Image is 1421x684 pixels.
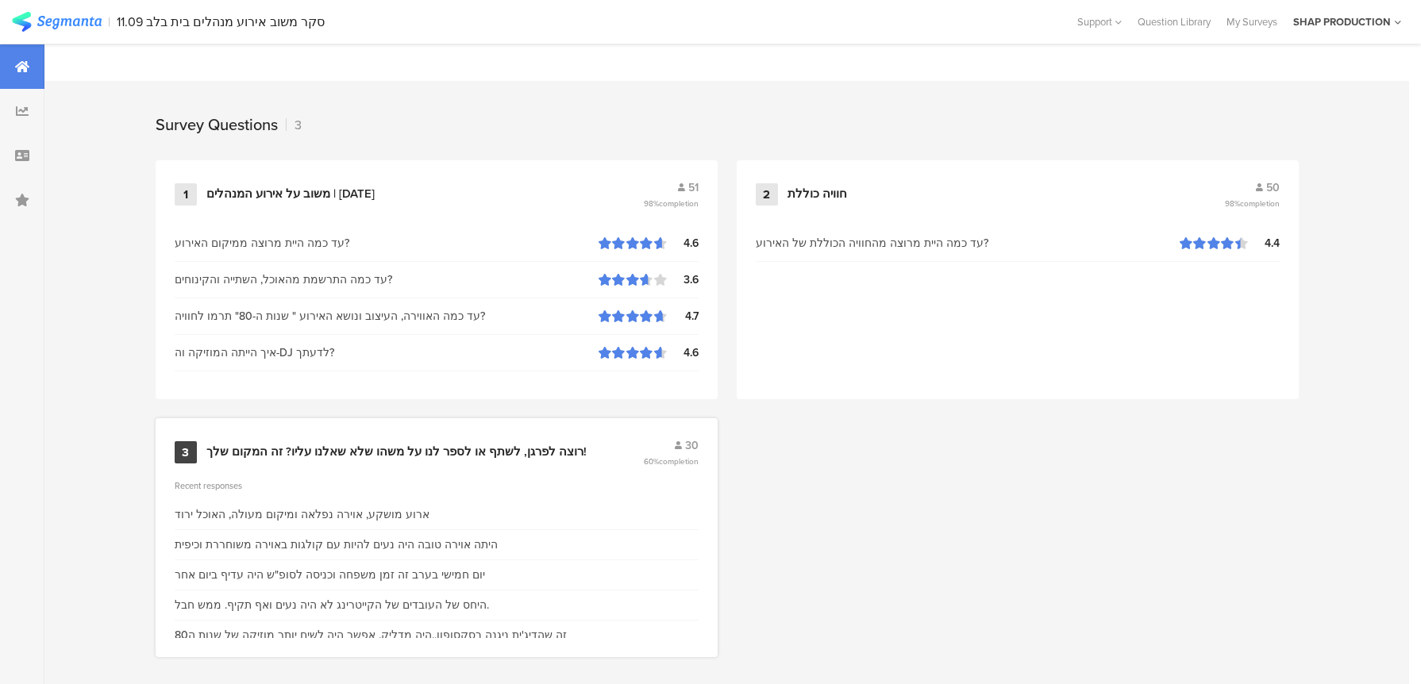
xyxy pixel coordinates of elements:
div: Recent responses [175,479,699,492]
div: עד כמה היית מרוצה ממיקום האירוע? [175,235,599,252]
span: completion [659,455,699,467]
div: משוב על אירוע המנהלים | [DATE] [206,186,375,202]
span: 98% [1225,198,1280,209]
div: Survey Questions [156,113,278,136]
div: היתה אוירה טובה היה נעים להיות עם קולגות באוירה משוחררת וכיפית [175,536,498,553]
div: 4.6 [667,235,699,252]
span: completion [1240,198,1280,209]
div: איך הייתה המוזיקה וה-DJ לדעתך? [175,344,599,361]
div: עד כמה האווירה, העיצוב ונושא האירוע " שנות ה-80" תרמו לחוויה? [175,308,599,325]
span: completion [659,198,699,209]
a: Question Library [1130,14,1219,29]
div: 4.6 [667,344,699,361]
div: עד כמה היית מרוצה מהחוויה הכוללת של האירוע? [756,235,1180,252]
div: רוצה לפרגן, לשתף או לספר לנו על משהו שלא שאלנו עליו? זה המקום שלך! [206,444,587,460]
img: segmanta logo [12,12,102,32]
span: 50 [1266,179,1280,196]
div: Support [1077,10,1122,34]
div: 4.7 [667,308,699,325]
div: SHAP PRODUCTION [1293,14,1390,29]
span: 30 [685,437,699,454]
div: | [108,13,110,31]
div: ארוע מושקע, אוירה נפלאה ומיקום מעולה, האוכל ירוד [175,506,429,523]
div: 4.4 [1248,235,1280,252]
div: 11.09 סקר משוב אירוע מנהלים בית בלב [117,14,325,29]
div: חוויה כוללת [788,186,847,202]
div: 1 [175,183,197,206]
a: My Surveys [1219,14,1285,29]
span: 98% [644,198,699,209]
div: יום חמישי בערב זה זמן משפחה וכניסה לסופ"ש היה עדיף ביום אחר [175,567,485,583]
div: 3 [286,116,302,134]
span: 51 [688,179,699,196]
div: זה שהדיג'ית ניגנה בסקסופון..היה מדליק, אפשר היה לשים יותר מוזיקה של שנות ה80 [175,627,567,644]
div: 3 [175,441,197,463]
span: 60% [644,455,699,467]
div: 3.6 [667,271,699,288]
div: עד כמה התרשמת מהאוכל, השתייה והקינוחים? [175,271,599,288]
div: היחס של העובדים של הקייטרינג לא היה נעים ואף תקיף. ממש חבל. [175,597,489,613]
div: 2 [756,183,778,206]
